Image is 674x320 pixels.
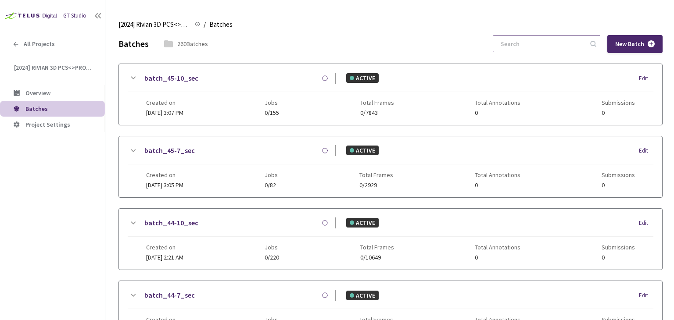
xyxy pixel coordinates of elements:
span: 0 [475,182,520,188]
div: 260 Batches [177,39,208,49]
span: Submissions [602,99,635,106]
span: Created on [146,99,183,106]
span: [DATE] 2:21 AM [146,253,183,261]
span: 0/220 [265,254,279,261]
div: batch_45-10_secACTIVEEditCreated on[DATE] 3:07 PMJobs0/155Total Frames0/7843Total Annotations0Sub... [119,64,662,125]
a: batch_44-7_sec [144,290,195,301]
span: 0 [475,254,520,261]
span: Project Settings [25,121,70,128]
span: 0/7843 [360,110,394,116]
span: 0 [602,182,635,188]
span: Total Frames [359,171,393,178]
span: 0/82 [265,182,278,188]
div: batch_44-10_secACTIVEEditCreated on[DATE] 2:21 AMJobs0/220Total Frames0/10649Total Annotations0Su... [119,209,662,270]
a: batch_45-10_sec [144,73,198,84]
div: Edit [639,291,653,300]
div: Batches [118,37,149,50]
span: [DATE] 3:07 PM [146,109,183,117]
li: / [204,19,206,30]
span: Jobs [265,244,279,251]
span: Total Annotations [475,171,520,178]
span: Submissions [602,244,635,251]
span: New Batch [615,40,644,48]
span: Overview [25,89,50,97]
span: Total Frames [360,99,394,106]
span: Created on [146,171,183,178]
span: All Projects [24,40,55,48]
div: GT Studio [63,11,86,20]
span: 0/2929 [359,182,393,188]
span: 0/10649 [360,254,394,261]
span: 0 [602,110,635,116]
span: [2024] Rivian 3D PCS<>Production [118,19,190,30]
div: Edit [639,74,653,83]
span: 0/155 [265,110,279,116]
div: batch_45-7_secACTIVEEditCreated on[DATE] 3:05 PMJobs0/82Total Frames0/2929Total Annotations0Submi... [119,136,662,197]
div: ACTIVE [346,146,379,155]
span: Batches [209,19,233,30]
span: Batches [25,105,48,113]
span: Submissions [602,171,635,178]
span: Total Annotations [475,244,520,251]
span: 0 [602,254,635,261]
span: Jobs [265,99,279,106]
span: [DATE] 3:05 PM [146,181,183,189]
a: batch_45-7_sec [144,145,195,156]
span: Jobs [265,171,278,178]
div: ACTIVE [346,218,379,228]
span: Created on [146,244,183,251]
div: ACTIVE [346,291,379,300]
a: batch_44-10_sec [144,217,198,228]
div: Edit [639,219,653,228]
span: 0 [475,110,520,116]
input: Search [495,36,589,52]
span: Total Annotations [475,99,520,106]
span: Total Frames [360,244,394,251]
div: ACTIVE [346,73,379,83]
div: Edit [639,146,653,155]
span: [2024] Rivian 3D PCS<>Production [14,64,93,71]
